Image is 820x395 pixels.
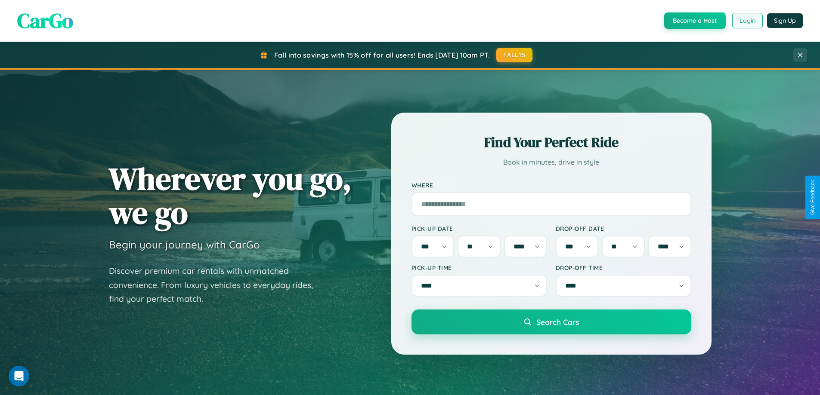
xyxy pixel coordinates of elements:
h1: Wherever you go, we go [109,162,352,230]
span: CarGo [17,6,73,35]
button: Login [732,13,763,28]
h2: Find Your Perfect Ride [412,133,691,152]
h3: Begin your journey with CarGo [109,238,260,251]
button: Become a Host [664,12,726,29]
span: Fall into savings with 15% off for all users! Ends [DATE] 10am PT. [274,51,490,59]
label: Drop-off Date [556,225,691,232]
div: Give Feedback [810,180,816,215]
label: Where [412,181,691,189]
p: Discover premium car rentals with unmatched convenience. From luxury vehicles to everyday rides, ... [109,264,324,306]
div: Open Intercom Messenger [9,366,29,386]
button: Sign Up [767,13,803,28]
label: Drop-off Time [556,264,691,271]
button: FALL15 [496,48,532,62]
button: Search Cars [412,309,691,334]
span: Search Cars [536,317,579,327]
p: Book in minutes, drive in style [412,156,691,168]
label: Pick-up Date [412,225,547,232]
label: Pick-up Time [412,264,547,271]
